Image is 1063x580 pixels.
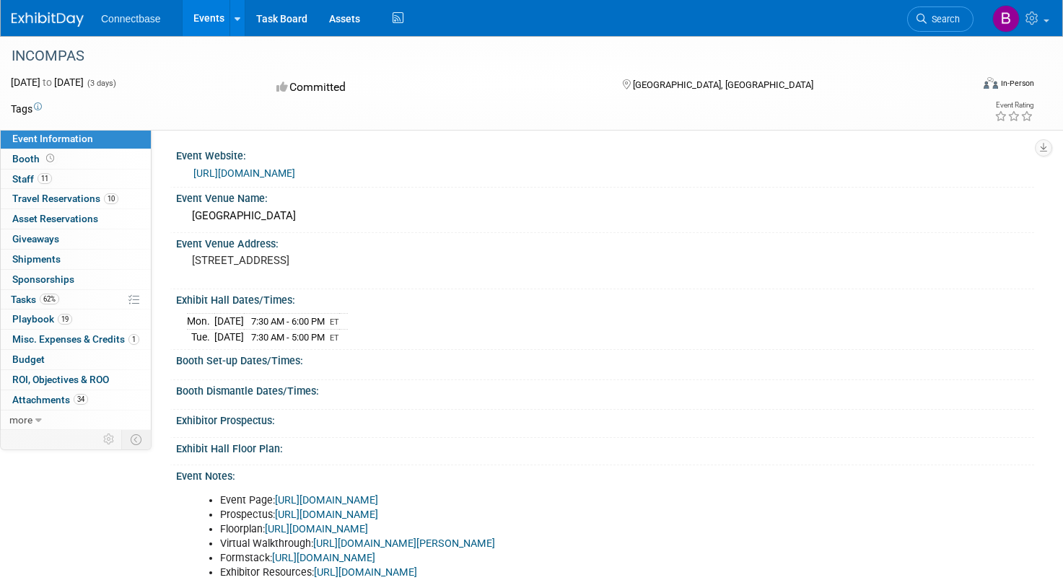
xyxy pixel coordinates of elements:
[176,410,1034,428] div: Exhibitor Prospectus:
[12,313,72,325] span: Playbook
[40,294,59,304] span: 62%
[11,76,84,88] span: [DATE] [DATE]
[101,13,161,25] span: Connectbase
[43,153,57,164] span: Booth not reserved yet
[214,329,244,344] td: [DATE]
[265,523,368,535] a: [URL][DOMAIN_NAME]
[187,314,214,330] td: Mon.
[313,537,495,550] a: [URL][DOMAIN_NAME][PERSON_NAME]
[6,43,947,69] div: INCOMPAS
[86,79,116,88] span: (3 days)
[128,334,139,345] span: 1
[994,102,1033,109] div: Event Rating
[12,374,109,385] span: ROI, Objectives & ROO
[176,465,1034,483] div: Event Notes:
[12,133,93,144] span: Event Information
[927,14,960,25] span: Search
[12,12,84,27] img: ExhibitDay
[58,314,72,325] span: 19
[275,509,378,521] a: [URL][DOMAIN_NAME]
[192,254,517,267] pre: [STREET_ADDRESS]
[9,414,32,426] span: more
[12,353,45,365] span: Budget
[272,75,599,100] div: Committed
[1,129,151,149] a: Event Information
[11,102,42,116] td: Tags
[220,508,859,522] li: Prospectus:
[1000,78,1034,89] div: In-Person
[12,333,139,345] span: Misc. Expenses & Credits
[193,167,295,179] a: [URL][DOMAIN_NAME]
[251,332,325,343] span: 7:30 AM - 5:00 PM
[251,316,325,327] span: 7:30 AM - 6:00 PM
[74,394,88,405] span: 34
[1,410,151,430] a: more
[1,170,151,189] a: Staff11
[220,566,859,580] li: Exhibitor Resources:
[97,430,122,449] td: Personalize Event Tab Strip
[187,329,214,344] td: Tue.
[12,253,61,265] span: Shipments
[882,75,1034,97] div: Event Format
[40,76,54,88] span: to
[176,350,1034,368] div: Booth Set-up Dates/Times:
[992,5,1020,32] img: Brian Maggiacomo
[12,193,118,204] span: Travel Reservations
[1,270,151,289] a: Sponsorships
[1,309,151,329] a: Playbook19
[214,314,244,330] td: [DATE]
[330,333,339,343] span: ET
[12,173,52,185] span: Staff
[314,566,417,579] a: [URL][DOMAIN_NAME]
[1,209,151,229] a: Asset Reservations
[220,551,859,566] li: Formstack:
[1,250,151,269] a: Shipments
[122,430,152,449] td: Toggle Event Tabs
[275,494,378,506] a: [URL][DOMAIN_NAME]
[187,205,1023,227] div: [GEOGRAPHIC_DATA]
[1,290,151,309] a: Tasks62%
[1,189,151,208] a: Travel Reservations10
[220,537,859,551] li: Virtual Walkthrough:
[1,330,151,349] a: Misc. Expenses & Credits1
[176,145,1034,163] div: Event Website:
[1,390,151,410] a: Attachments34
[220,522,859,537] li: Floorplan:
[984,77,998,89] img: Format-Inperson.png
[11,294,59,305] span: Tasks
[1,229,151,249] a: Giveaways
[38,173,52,184] span: 11
[1,370,151,390] a: ROI, Objectives & ROO
[176,380,1034,398] div: Booth Dismantle Dates/Times:
[12,273,74,285] span: Sponsorships
[907,6,974,32] a: Search
[176,188,1034,206] div: Event Venue Name:
[12,213,98,224] span: Asset Reservations
[176,438,1034,456] div: Exhibit Hall Floor Plan:
[633,79,813,90] span: [GEOGRAPHIC_DATA], [GEOGRAPHIC_DATA]
[104,193,118,204] span: 10
[1,149,151,169] a: Booth
[330,317,339,327] span: ET
[176,233,1034,251] div: Event Venue Address:
[12,153,57,164] span: Booth
[220,493,859,508] li: Event Page:
[12,233,59,245] span: Giveaways
[12,394,88,405] span: Attachments
[272,552,375,564] a: [URL][DOMAIN_NAME]
[176,289,1034,307] div: Exhibit Hall Dates/Times:
[1,350,151,369] a: Budget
